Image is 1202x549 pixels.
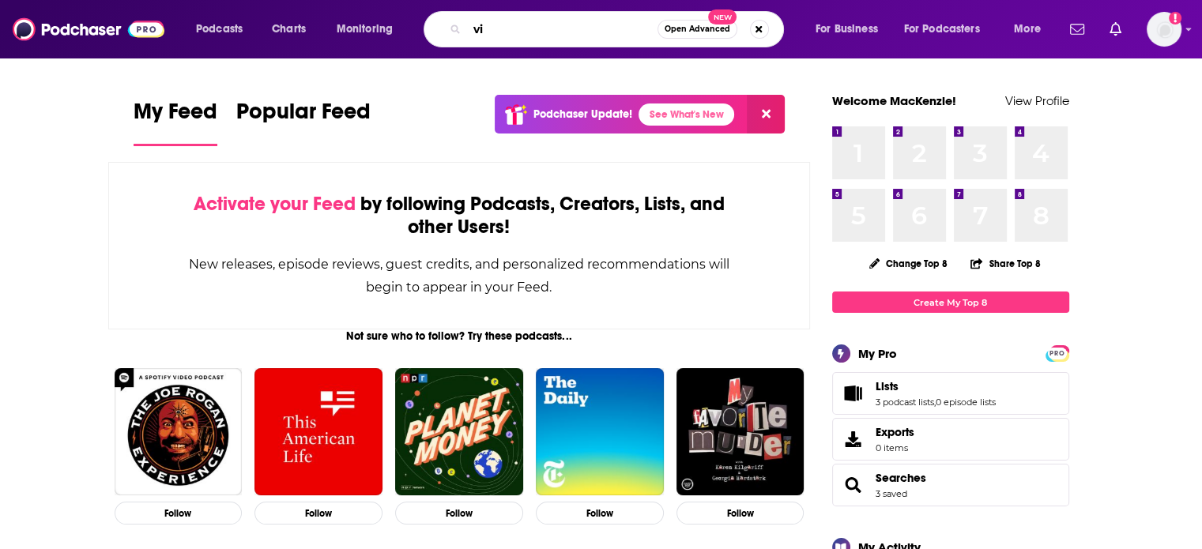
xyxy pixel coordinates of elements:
button: Follow [115,502,243,525]
a: See What's New [639,103,734,126]
span: Exports [838,428,869,450]
span: Exports [876,425,914,439]
a: PRO [1048,347,1067,359]
span: My Feed [134,98,217,134]
img: My Favorite Murder with Karen Kilgariff and Georgia Hardstark [676,368,804,496]
a: Welcome MacKenzie! [832,93,956,108]
span: Activate your Feed [194,192,356,216]
a: My Feed [134,98,217,146]
span: , [934,397,936,408]
button: Follow [676,502,804,525]
span: For Business [816,18,878,40]
button: Follow [254,502,382,525]
a: Charts [262,17,315,42]
input: Search podcasts, credits, & more... [467,17,658,42]
button: Follow [395,502,523,525]
span: Logged in as MackenzieCollier [1147,12,1181,47]
div: Search podcasts, credits, & more... [439,11,799,47]
img: Planet Money [395,368,523,496]
span: For Podcasters [904,18,980,40]
a: Searches [838,474,869,496]
img: This American Life [254,368,382,496]
button: Open AdvancedNew [658,20,737,39]
span: New [708,9,737,24]
img: The Daily [536,368,664,496]
span: Podcasts [196,18,243,40]
a: 3 saved [876,488,907,499]
span: Lists [832,372,1069,415]
img: User Profile [1147,12,1181,47]
span: PRO [1048,348,1067,359]
a: Searches [876,471,926,485]
a: Create My Top 8 [832,291,1069,313]
button: open menu [804,17,898,42]
a: Lists [838,382,869,404]
a: Show notifications dropdown [1103,16,1128,43]
button: open menu [894,17,1003,42]
img: The Joe Rogan Experience [115,368,243,496]
span: More [1014,18,1041,40]
span: Lists [876,379,899,393]
div: Not sure who to follow? Try these podcasts... [108,329,811,343]
div: by following Podcasts, Creators, Lists, and other Users! [188,193,731,239]
a: Show notifications dropdown [1064,16,1091,43]
a: Exports [832,418,1069,461]
span: 0 items [876,442,914,453]
a: 3 podcast lists [876,397,934,408]
p: Podchaser Update! [533,107,632,121]
svg: Add a profile image [1169,12,1181,24]
a: Popular Feed [236,98,371,146]
span: Open Advanced [665,25,730,33]
button: open menu [185,17,263,42]
span: Searches [832,464,1069,506]
button: Change Top 8 [860,254,958,273]
button: Follow [536,502,664,525]
div: New releases, episode reviews, guest credits, and personalized recommendations will begin to appe... [188,253,731,299]
span: Popular Feed [236,98,371,134]
button: open menu [326,17,413,42]
div: My Pro [858,346,897,361]
a: 0 episode lists [936,397,996,408]
img: Podchaser - Follow, Share and Rate Podcasts [13,14,164,44]
a: Lists [876,379,996,393]
button: Share Top 8 [970,248,1041,279]
button: Show profile menu [1147,12,1181,47]
span: Charts [272,18,306,40]
span: Monitoring [337,18,393,40]
a: View Profile [1005,93,1069,108]
button: open menu [1003,17,1061,42]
